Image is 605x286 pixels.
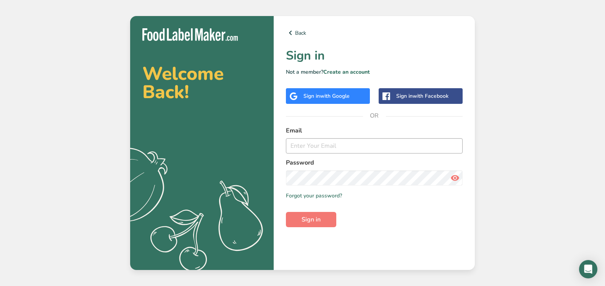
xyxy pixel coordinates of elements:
[286,47,463,65] h1: Sign in
[286,126,463,135] label: Email
[363,104,386,127] span: OR
[286,158,463,167] label: Password
[286,138,463,154] input: Enter Your Email
[142,65,261,101] h2: Welcome Back!
[286,192,342,200] a: Forgot your password?
[320,92,350,100] span: with Google
[396,92,449,100] div: Sign in
[579,260,597,278] div: Open Intercom Messenger
[142,28,238,41] img: Food Label Maker
[303,92,350,100] div: Sign in
[286,28,463,37] a: Back
[413,92,449,100] span: with Facebook
[302,215,321,224] span: Sign in
[286,68,463,76] p: Not a member?
[323,68,370,76] a: Create an account
[286,212,336,227] button: Sign in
